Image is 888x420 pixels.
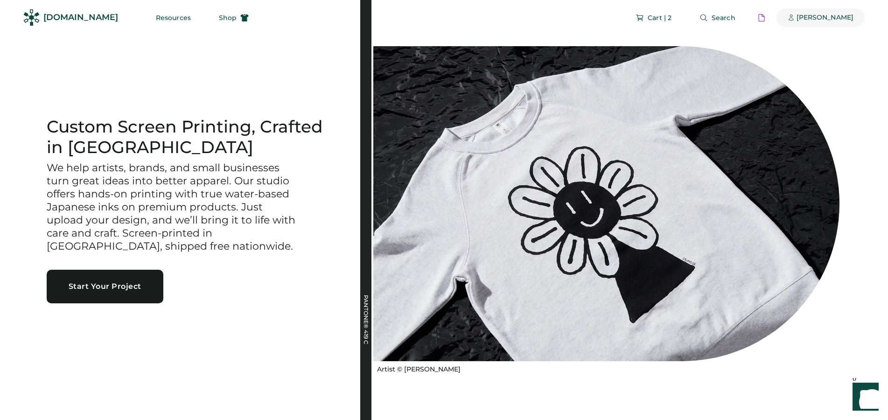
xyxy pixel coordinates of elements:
button: Shop [208,8,260,27]
h1: Custom Screen Printing, Crafted in [GEOGRAPHIC_DATA] [47,117,338,158]
span: Search [712,14,735,21]
div: PANTONE® 419 C [363,295,369,388]
button: Start Your Project [47,270,163,303]
div: [DOMAIN_NAME] [43,12,118,23]
button: Search [688,8,747,27]
button: Cart | 2 [624,8,683,27]
h3: We help artists, brands, and small businesses turn great ideas into better apparel. Our studio of... [47,161,299,253]
span: Shop [219,14,237,21]
div: Artist © [PERSON_NAME] [377,365,461,374]
img: Rendered Logo - Screens [23,9,40,26]
button: Resources [145,8,202,27]
span: Cart | 2 [648,14,671,21]
iframe: Front Chat [844,378,884,418]
div: [PERSON_NAME] [797,13,853,22]
a: Artist © [PERSON_NAME] [373,361,461,374]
